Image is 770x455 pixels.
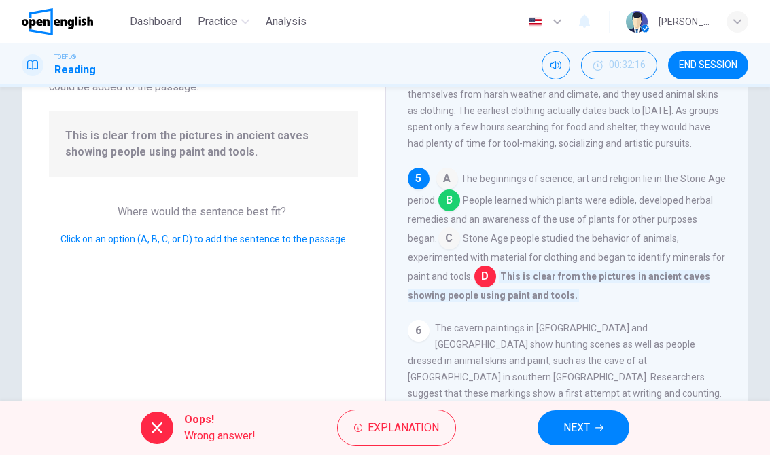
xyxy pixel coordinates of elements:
[438,189,460,211] span: B
[581,51,657,79] div: Hide
[581,51,657,79] button: 00:32:16
[130,14,181,30] span: Dashboard
[436,168,458,189] span: A
[124,10,187,34] button: Dashboard
[474,266,496,287] span: D
[408,195,713,244] span: People learned which plants were edible, developed herbal remedies and an awareness of the use of...
[192,10,255,34] button: Practice
[65,128,342,160] span: This is clear from the pictures in ancient caves showing people using paint and tools.
[184,428,256,444] span: Wrong answer!
[54,62,96,78] h1: Reading
[368,418,439,437] span: Explanation
[260,10,312,34] button: Analysis
[668,51,748,79] button: END SESSION
[118,205,289,218] span: Where would the sentence best fit?
[563,418,590,437] span: NEXT
[337,409,456,446] button: Explanation
[60,234,346,244] span: Click on an option (A, B, C, or D) to add the sentence to the passage
[266,14,307,30] span: Analysis
[626,11,648,33] img: Profile picture
[609,60,646,71] span: 00:32:16
[54,52,76,62] span: TOEFL®
[22,8,93,35] img: OpenEnglish logo
[527,17,544,27] img: en
[408,320,430,342] div: 6
[438,227,460,249] span: C
[538,410,629,445] button: NEXT
[408,168,430,189] div: 5
[679,60,737,71] span: END SESSION
[542,51,570,79] div: Mute
[198,14,237,30] span: Practice
[408,233,725,282] span: Stone Age people studied the behavior of animals, experimented with material for clothing and beg...
[184,412,256,428] span: Oops!
[408,323,722,448] span: The cavern paintings in [GEOGRAPHIC_DATA] and [GEOGRAPHIC_DATA] show hunting scenes as well as pe...
[408,173,726,206] span: The beginnings of science, art and religion lie in the Stone Age period.
[659,14,710,30] div: [PERSON_NAME]
[22,8,124,35] a: OpenEnglish logo
[408,270,710,302] span: This is clear from the pictures in ancient caves showing people using paint and tools.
